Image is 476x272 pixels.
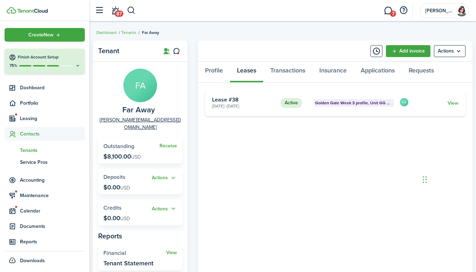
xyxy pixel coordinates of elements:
[5,81,85,95] a: Dashboard
[315,100,393,106] span: Golden Gate Week 3 profile, Unit GG Week 3 - 2
[109,2,122,20] a: Notifications
[96,29,117,36] a: Dashboard
[5,235,85,249] a: Reports
[212,97,275,103] card-title: Lease #38
[28,33,54,37] span: Create New
[7,7,16,14] img: TenantCloud
[20,176,85,184] span: Accounting
[370,45,382,57] button: Timeline
[456,5,467,16] img: Marrianne
[120,215,130,222] span: USD
[166,250,177,256] a: View
[20,238,85,245] span: Reports
[20,130,85,138] span: Contacts
[434,45,465,57] button: Open menu
[20,192,85,199] span: Maintenance
[103,173,125,181] span: Deposits
[198,62,230,83] a: Profile
[18,54,81,60] h4: Finish Account Setup
[93,4,106,17] button: Open sidebar
[5,49,85,74] button: Finish Account Setup75%
[98,116,182,131] a: [PERSON_NAME][EMAIL_ADDRESS][DOMAIN_NAME]
[5,156,85,168] a: Service Pros
[397,5,409,16] button: Open resource center
[20,207,85,215] span: Calendar
[142,29,159,36] span: Far Away
[20,115,85,122] span: Leasing
[312,62,354,83] a: Insurance
[115,11,123,17] span: 87
[98,231,182,241] panel-main-subtitle: Reports
[103,184,130,191] p: $0.00
[280,98,302,108] status: Active
[381,2,395,20] a: Messaging
[152,174,177,182] button: Actions
[434,45,465,57] menu-btn: Actions
[131,153,141,161] span: USD
[127,5,136,16] button: Search
[103,260,154,267] widget-stats-description: Tenant Statement
[5,144,85,156] a: Tenants
[121,29,136,36] a: Tenants
[20,99,85,107] span: Portfolio
[103,153,141,160] p: $8,100.00
[390,11,396,17] span: 7
[159,143,177,149] a: Receive
[122,106,155,114] span: Far Away
[421,162,456,196] iframe: Chat Widget
[425,8,453,13] span: Marrianne
[423,169,427,190] div: Drag
[98,47,154,55] panel-main-title: Tenant
[103,142,134,150] span: Outstanding
[20,223,85,230] span: Documents
[20,147,85,154] span: Tenants
[103,204,122,212] span: Credits
[448,99,458,107] a: View
[103,215,130,222] p: $0.00
[5,28,85,42] button: Open menu
[152,205,177,213] button: Actions
[386,45,430,57] a: Add invoice
[152,205,177,213] button: Open menu
[402,62,441,83] a: Requests
[152,174,177,182] button: Open menu
[212,103,275,109] card-description: [DATE] - [DATE]
[20,257,45,264] span: Downloads
[9,63,18,69] p: 75%
[17,9,48,13] img: TenantCloud
[263,62,312,83] a: Transactions
[120,184,130,191] span: USD
[20,159,85,166] span: Service Pros
[20,84,85,91] span: Dashboard
[354,62,402,83] a: Applications
[123,69,157,102] avatar-text: FA
[103,250,166,256] widget-stats-title: Financial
